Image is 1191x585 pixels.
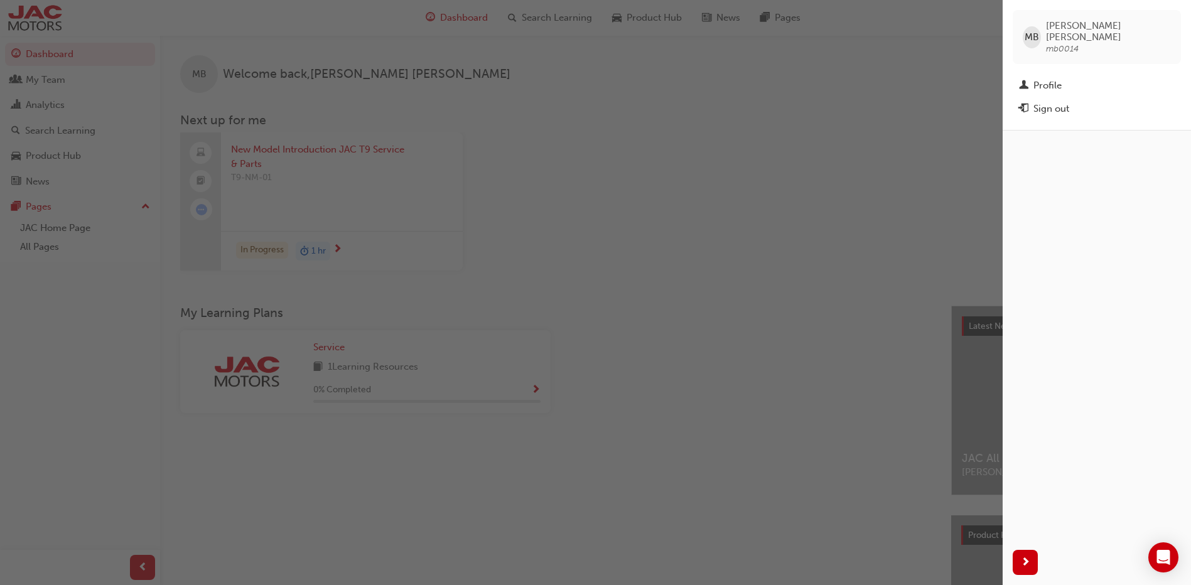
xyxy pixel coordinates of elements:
[1148,542,1178,572] div: Open Intercom Messenger
[1046,43,1079,54] span: mb0014
[1033,78,1062,93] div: Profile
[1025,30,1039,45] span: MB
[1019,80,1028,92] span: man-icon
[1019,104,1028,115] span: exit-icon
[1046,20,1171,43] span: [PERSON_NAME] [PERSON_NAME]
[1013,74,1181,97] a: Profile
[1033,102,1069,116] div: Sign out
[1013,97,1181,121] button: Sign out
[1021,555,1030,571] span: next-icon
